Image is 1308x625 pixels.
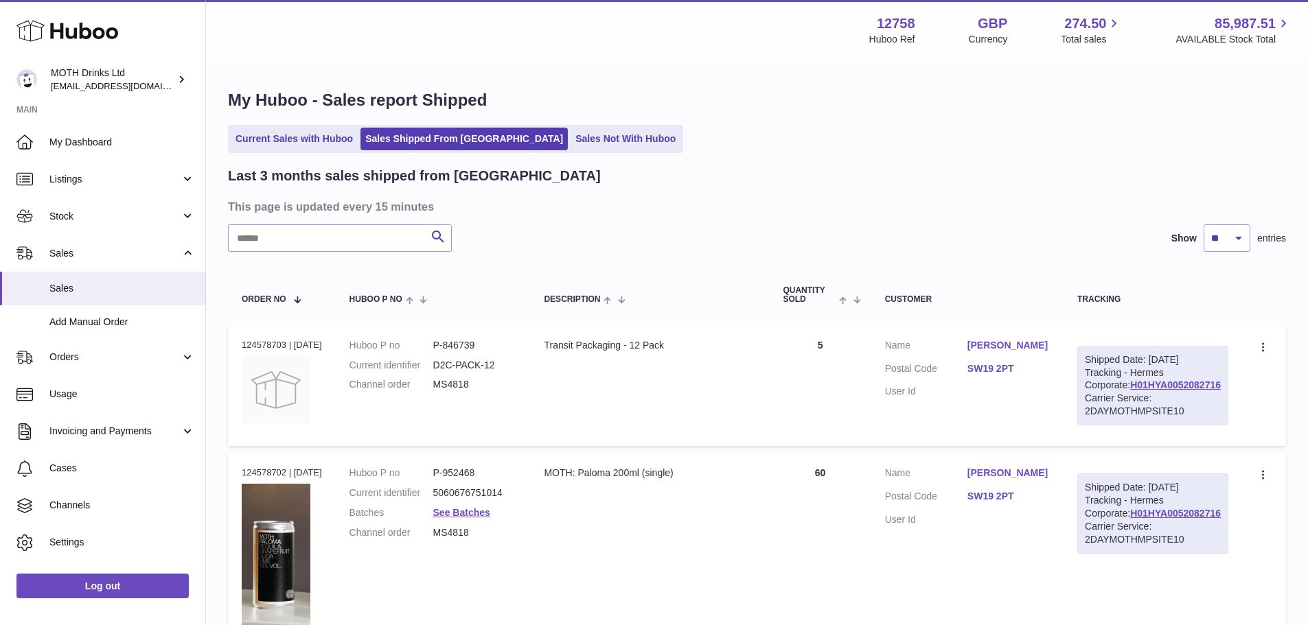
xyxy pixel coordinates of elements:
div: Shipped Date: [DATE] [1085,353,1221,366]
span: Sales [49,247,181,260]
strong: 12758 [877,14,915,33]
span: Sales [49,282,195,295]
a: 85,987.51 AVAILABLE Stock Total [1175,14,1292,46]
dt: Channel order [349,378,433,391]
dd: P-952468 [433,467,517,480]
dd: MS4818 [433,526,517,539]
span: Description [544,295,600,304]
a: 274.50 Total sales [1061,14,1122,46]
dt: User Id [885,513,967,526]
span: Usage [49,388,195,401]
dt: User Id [885,385,967,398]
span: My Dashboard [49,136,195,149]
span: [EMAIL_ADDRESS][DOMAIN_NAME] [51,80,202,91]
strong: GBP [978,14,1007,33]
a: H01HYA0052082716 [1130,379,1221,390]
dt: Huboo P no [349,339,433,352]
dt: Channel order [349,526,433,539]
a: Sales Shipped From [GEOGRAPHIC_DATA] [360,128,568,150]
dd: P-846739 [433,339,517,352]
dd: MS4818 [433,378,517,391]
span: entries [1257,232,1286,245]
span: Quantity Sold [783,286,836,304]
span: Total sales [1061,33,1122,46]
span: Invoicing and Payments [49,425,181,438]
span: Channels [49,499,195,512]
a: Current Sales with Huboo [231,128,358,150]
div: Carrier Service: 2DAYMOTHMPSITE10 [1085,520,1221,546]
div: 124578702 | [DATE] [242,467,322,479]
h2: Last 3 months sales shipped from [GEOGRAPHIC_DATA] [228,167,601,185]
a: Log out [16,574,189,598]
span: Cases [49,462,195,475]
dt: Name [885,467,967,483]
div: Currency [969,33,1008,46]
span: Listings [49,173,181,186]
dt: Postal Code [885,362,967,379]
label: Show [1171,232,1197,245]
span: AVAILABLE Stock Total [1175,33,1292,46]
dt: Postal Code [885,490,967,506]
div: Tracking [1077,295,1228,304]
a: H01HYA0052082716 [1130,508,1221,519]
span: Order No [242,295,286,304]
span: Settings [49,536,195,549]
a: SW19 2PT [967,362,1050,375]
div: MOTH: Paloma 200ml (single) [544,467,755,480]
img: internalAdmin-12758@internal.huboo.com [16,69,37,90]
span: 274.50 [1064,14,1106,33]
a: SW19 2PT [967,490,1050,503]
div: Carrier Service: 2DAYMOTHMPSITE10 [1085,392,1221,418]
span: Add Manual Order [49,316,195,329]
img: no-photo.jpg [242,355,310,424]
span: Stock [49,210,181,223]
a: Sales Not With Huboo [571,128,680,150]
h3: This page is updated every 15 minutes [228,199,1283,214]
h1: My Huboo - Sales report Shipped [228,89,1286,111]
div: Huboo Ref [869,33,915,46]
div: Tracking - Hermes Corporate: [1077,346,1228,425]
dd: D2C-PACK-12 [433,359,517,372]
a: See Batches [433,507,490,518]
td: 5 [769,325,871,446]
a: [PERSON_NAME] [967,467,1050,480]
span: Huboo P no [349,295,402,304]
dd: 5060676751014 [433,486,517,499]
span: Orders [49,351,181,364]
div: Tracking - Hermes Corporate: [1077,473,1228,553]
dt: Current identifier [349,359,433,372]
div: Customer [885,295,1050,304]
div: Shipped Date: [DATE] [1085,481,1221,494]
div: MOTH Drinks Ltd [51,67,174,93]
div: 124578703 | [DATE] [242,339,322,351]
span: 85,987.51 [1215,14,1276,33]
dt: Huboo P no [349,467,433,480]
dt: Current identifier [349,486,433,499]
dt: Name [885,339,967,355]
a: [PERSON_NAME] [967,339,1050,352]
dt: Batches [349,506,433,519]
div: Transit Packaging - 12 Pack [544,339,755,352]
